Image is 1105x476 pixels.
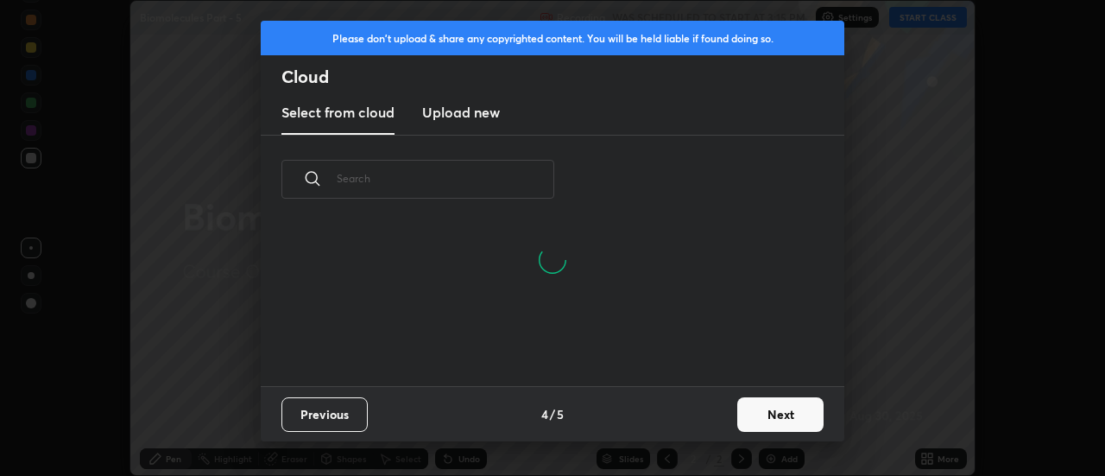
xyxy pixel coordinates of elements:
button: Previous [281,397,368,432]
h3: Upload new [422,102,500,123]
h4: 4 [541,405,548,423]
button: Next [737,397,824,432]
h3: Select from cloud [281,102,395,123]
h4: / [550,405,555,423]
div: Please don't upload & share any copyrighted content. You will be held liable if found doing so. [261,21,844,55]
input: Search [337,142,554,215]
h4: 5 [557,405,564,423]
h2: Cloud [281,66,844,88]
